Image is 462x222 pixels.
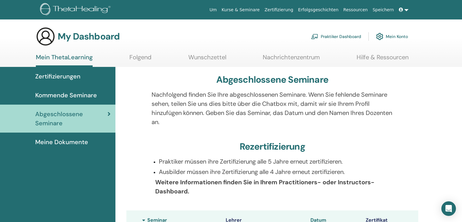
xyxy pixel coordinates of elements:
[370,4,396,16] a: Speichern
[36,54,93,67] a: Mein ThetaLearning
[263,54,320,65] a: Nachrichtenzentrum
[240,141,305,152] h3: Rezertifizierung
[188,54,226,65] a: Wunschzettel
[36,27,55,46] img: generic-user-icon.jpg
[441,201,456,216] div: Open Intercom Messenger
[296,4,341,16] a: Erfolgsgeschichten
[376,31,383,42] img: cog.svg
[129,54,152,65] a: Folgend
[376,30,408,43] a: Mein Konto
[35,91,97,100] span: Kommende Seminare
[159,157,393,166] p: Praktiker müssen ihre Zertifizierung alle 5 Jahre erneut zertifizieren.
[40,3,113,17] img: logo.png
[357,54,409,65] a: Hilfe & Ressourcen
[159,167,393,176] p: Ausbilder müssen ihre Zertifizierung alle 4 Jahre erneut zertifizieren.
[152,90,393,127] p: Nachfolgend finden Sie Ihre abgeschlossenen Seminare. Wenn Sie fehlende Seminare sehen, teilen Si...
[216,74,328,85] h3: Abgeschlossene Seminare
[311,34,318,39] img: chalkboard-teacher.svg
[58,31,120,42] h3: My Dashboard
[311,30,361,43] a: Praktiker Dashboard
[341,4,370,16] a: Ressourcen
[219,4,262,16] a: Kurse & Seminare
[35,137,88,147] span: Meine Dokumente
[35,109,108,128] span: Abgeschlossene Seminare
[262,4,296,16] a: Zertifizierung
[207,4,219,16] a: Um
[35,72,80,81] span: Zertifizierungen
[155,178,375,195] b: Weitere Informationen finden Sie in Ihrem Practitioners- oder Instructors-Dashboard.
